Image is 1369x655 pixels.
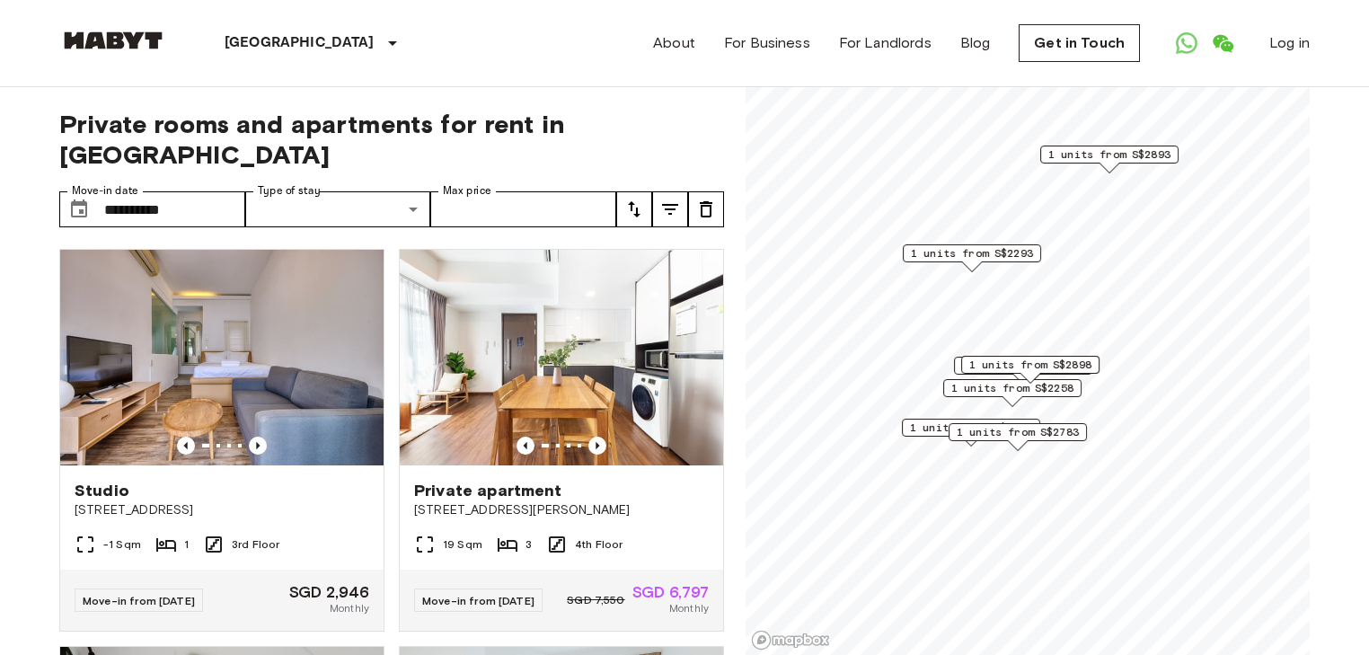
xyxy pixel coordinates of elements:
[258,183,321,199] label: Type of stay
[688,191,724,227] button: tune
[910,420,1032,436] span: 1 units from S$1680
[60,250,384,465] img: Marketing picture of unit SG-01-062-007-01
[61,191,97,227] button: Choose date, selected date is 1 Jan 2026
[59,109,724,170] span: Private rooms and apartments for rent in [GEOGRAPHIC_DATA]
[59,249,384,632] a: Marketing picture of unit SG-01-062-007-01Previous imagePrevious imageStudio[STREET_ADDRESS]-1 Sq...
[969,357,1091,373] span: 1 units from S$2898
[616,191,652,227] button: tune
[330,600,369,616] span: Monthly
[75,480,129,501] span: Studio
[839,32,932,54] a: For Landlords
[902,419,1040,447] div: Map marker
[652,191,688,227] button: tune
[517,437,534,455] button: Previous image
[954,357,1092,385] div: Map marker
[103,536,141,553] span: -1 Sqm
[414,501,709,519] span: [STREET_ADDRESS][PERSON_NAME]
[903,244,1041,272] div: Map marker
[943,379,1082,407] div: Map marker
[225,32,375,54] p: [GEOGRAPHIC_DATA]
[400,250,723,465] img: Marketing picture of unit SG-01-003-005-01
[249,437,267,455] button: Previous image
[399,249,724,632] a: Marketing picture of unit SG-01-003-005-01Previous imagePrevious imagePrivate apartment[STREET_AD...
[1040,146,1179,173] div: Map marker
[59,31,167,49] img: Habyt
[422,594,534,607] span: Move-in from [DATE]
[1048,146,1170,163] span: 1 units from S$2893
[75,501,369,519] span: [STREET_ADDRESS]
[669,600,709,616] span: Monthly
[567,592,624,608] span: SGD 7,550
[232,536,279,553] span: 3rd Floor
[575,536,623,553] span: 4th Floor
[72,183,138,199] label: Move-in date
[632,584,709,600] span: SGD 6,797
[653,32,695,54] a: About
[957,424,1079,440] span: 1 units from S$2783
[724,32,810,54] a: For Business
[177,437,195,455] button: Previous image
[184,536,189,553] span: 1
[443,183,491,199] label: Max price
[961,356,1100,384] div: Map marker
[443,536,482,553] span: 19 Sqm
[289,584,369,600] span: SGD 2,946
[960,32,991,54] a: Blog
[414,480,562,501] span: Private apartment
[1205,25,1241,61] a: Open WeChat
[1169,25,1205,61] a: Open WhatsApp
[951,380,1073,396] span: 1 units from S$2258
[1019,24,1140,62] a: Get in Touch
[1269,32,1310,54] a: Log in
[526,536,532,553] span: 3
[751,630,830,651] a: Mapbox logo
[588,437,606,455] button: Previous image
[83,594,195,607] span: Move-in from [DATE]
[911,245,1033,261] span: 1 units from S$2293
[949,423,1087,451] div: Map marker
